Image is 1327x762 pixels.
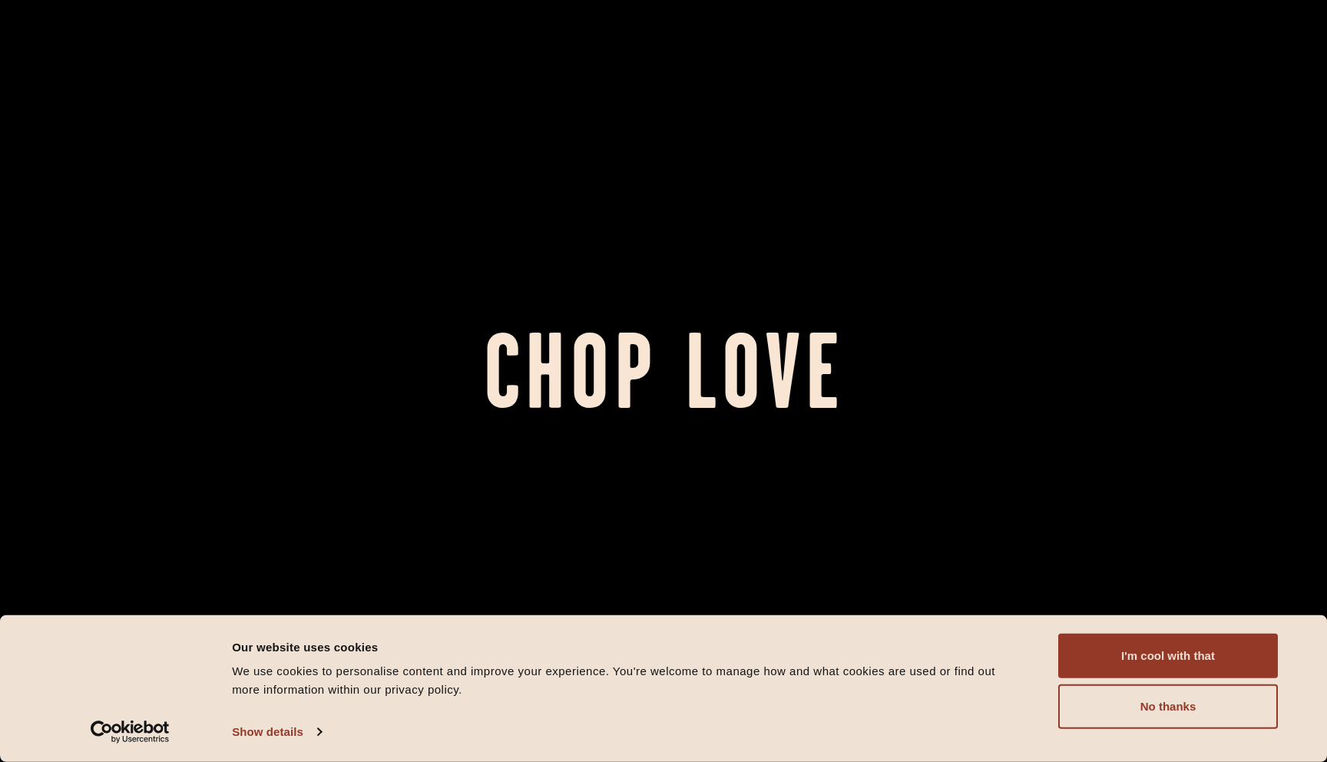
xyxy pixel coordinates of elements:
[232,721,321,744] a: Show details
[63,721,197,744] a: Usercentrics Cookiebot - opens in a new window
[1058,684,1278,729] button: No thanks
[232,662,1024,699] div: We use cookies to personalise content and improve your experience. You're welcome to manage how a...
[232,638,1024,656] div: Our website uses cookies
[1058,634,1278,678] button: I'm cool with that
